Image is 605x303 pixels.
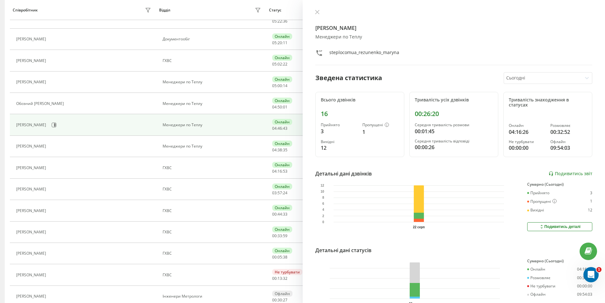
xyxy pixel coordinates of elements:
span: 00 [272,297,277,303]
div: ГХВС [163,166,263,170]
div: 09:54:03 [550,144,587,152]
span: 59 [283,233,287,238]
text: 4 [322,208,324,211]
div: : : [272,191,287,195]
div: 3 [321,127,357,135]
span: 04 [272,169,277,174]
div: : : [272,84,287,88]
span: 27 [283,297,287,303]
text: 10 [320,190,324,193]
div: 12 [588,208,592,212]
div: Онлайн [272,33,292,39]
div: Менеджери по Теплу [163,144,263,148]
div: Всього дзвінків [321,97,399,103]
span: 24 [283,190,287,196]
div: : : [272,212,287,217]
div: Відділ [159,8,170,12]
text: 6 [322,202,324,205]
div: 00:32:52 [577,276,592,280]
text: 12 [320,184,324,187]
div: Онлайн [272,226,292,232]
span: 05 [278,254,282,260]
span: 00 [272,233,277,238]
div: 09:54:03 [577,292,592,297]
span: 02 [278,61,282,67]
div: Менеджери по Теплу [163,101,263,106]
span: 00 [272,276,277,281]
span: 33 [278,233,282,238]
div: Пропущені [527,199,557,204]
div: Детальні дані статусів [315,246,372,254]
span: 05 [272,40,277,45]
span: 16 [278,169,282,174]
div: [PERSON_NAME] [16,230,48,234]
div: 00:32:52 [550,128,587,136]
div: [PERSON_NAME] [16,166,48,170]
div: 00:00:00 [577,284,592,288]
div: ГХВС [163,187,263,191]
span: 46 [278,126,282,131]
div: [PERSON_NAME] [16,187,48,191]
span: 00 [272,254,277,260]
div: : : [272,234,287,238]
div: Онлайн [509,123,545,128]
div: : : [272,276,287,281]
a: Подивитись звіт [548,171,592,176]
div: ГХВС [163,273,263,277]
div: [PERSON_NAME] [16,16,48,20]
div: Менеджери по Теплу [315,34,593,40]
div: ГХВС [163,251,263,256]
span: 30 [278,297,282,303]
div: ГХВС [163,230,263,234]
div: Онлайн [272,205,292,211]
div: ГХВС [163,16,263,20]
span: 33 [283,211,287,217]
div: Статус [269,8,281,12]
div: Офлайн [272,291,292,297]
div: Розмовляє [550,123,587,128]
span: 32 [283,276,287,281]
div: : : [272,298,287,302]
div: Співробітник [13,8,38,12]
span: 04 [272,104,277,110]
div: Документообіг [163,37,263,41]
div: [PERSON_NAME] [16,37,48,41]
span: 22 [278,18,282,24]
div: Інженери Метрологи [163,294,263,299]
div: 00:00:00 [509,144,545,152]
div: 3 [590,191,592,195]
div: [PERSON_NAME] [16,59,48,63]
div: ГХВС [163,209,263,213]
div: steplocomua_rezunenko_maryna [329,49,399,59]
div: Офлайн [550,140,587,144]
div: : : [272,19,287,24]
div: : : [272,105,287,109]
div: Пропущені [362,123,399,128]
div: [PERSON_NAME] [16,144,48,148]
text: 0 [322,220,324,224]
div: Тривалість усіх дзвінків [415,97,493,103]
div: 00:01:45 [415,127,493,135]
text: 8 [322,196,324,199]
div: Онлайн [272,55,292,61]
span: 01 [283,104,287,110]
div: Онлайн [272,141,292,147]
div: Онлайн [272,162,292,168]
text: 2 [322,214,324,218]
div: Сумарно (Сьогодні) [527,259,592,263]
div: Розмовляє [527,276,550,280]
div: Зведена статистика [315,73,382,83]
span: 1 [596,267,602,272]
span: 38 [283,254,287,260]
div: Середня тривалість розмови [415,123,493,127]
span: 04 [272,147,277,153]
span: 04 [272,126,277,131]
div: : : [272,41,287,45]
div: Онлайн [272,248,292,254]
div: 00:26:20 [415,110,493,118]
div: [PERSON_NAME] [16,273,48,277]
div: Не турбувати [272,269,302,275]
span: 13 [278,276,282,281]
span: 00 [272,211,277,217]
div: 04:16:26 [509,128,545,136]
